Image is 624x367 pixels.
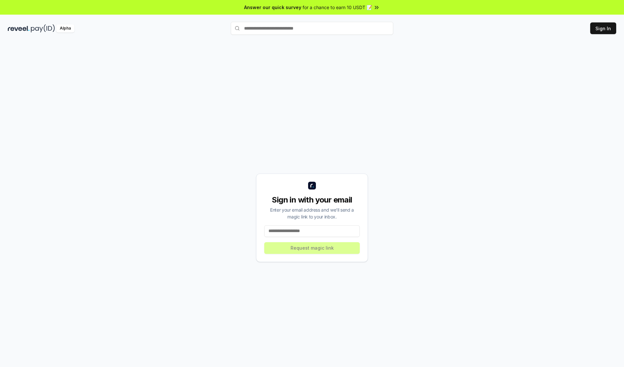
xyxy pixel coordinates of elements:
div: Sign in with your email [264,195,360,205]
span: Answer our quick survey [244,4,301,11]
img: logo_small [308,182,316,190]
img: pay_id [31,24,55,33]
div: Enter your email address and we’ll send a magic link to your inbox. [264,206,360,220]
button: Sign In [590,22,616,34]
img: reveel_dark [8,24,30,33]
span: for a chance to earn 10 USDT 📝 [303,4,372,11]
div: Alpha [56,24,74,33]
